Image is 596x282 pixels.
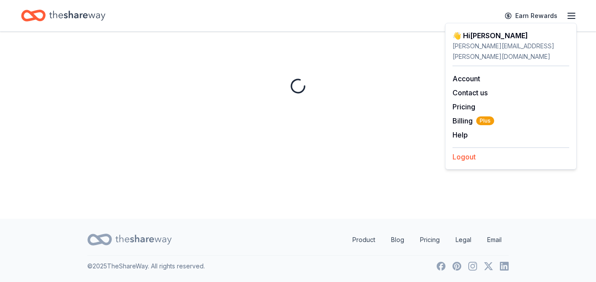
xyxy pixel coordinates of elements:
a: Email [480,231,509,249]
a: Home [21,5,105,26]
a: Legal [449,231,478,249]
a: Account [452,74,480,83]
a: Earn Rewards [499,8,563,24]
button: Contact us [452,87,488,98]
a: Product [345,231,382,249]
a: Blog [384,231,411,249]
a: Pricing [452,102,475,111]
span: Billing [452,116,494,126]
button: BillingPlus [452,116,494,126]
div: 👋 Hi [PERSON_NAME] [452,30,569,41]
button: Help [452,130,468,140]
p: © 2025 TheShareWay. All rights reserved. [87,261,205,271]
nav: quick links [345,231,509,249]
button: Logout [452,152,476,162]
div: [PERSON_NAME][EMAIL_ADDRESS][PERSON_NAME][DOMAIN_NAME] [452,41,569,62]
a: Pricing [413,231,447,249]
span: Plus [476,116,494,125]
